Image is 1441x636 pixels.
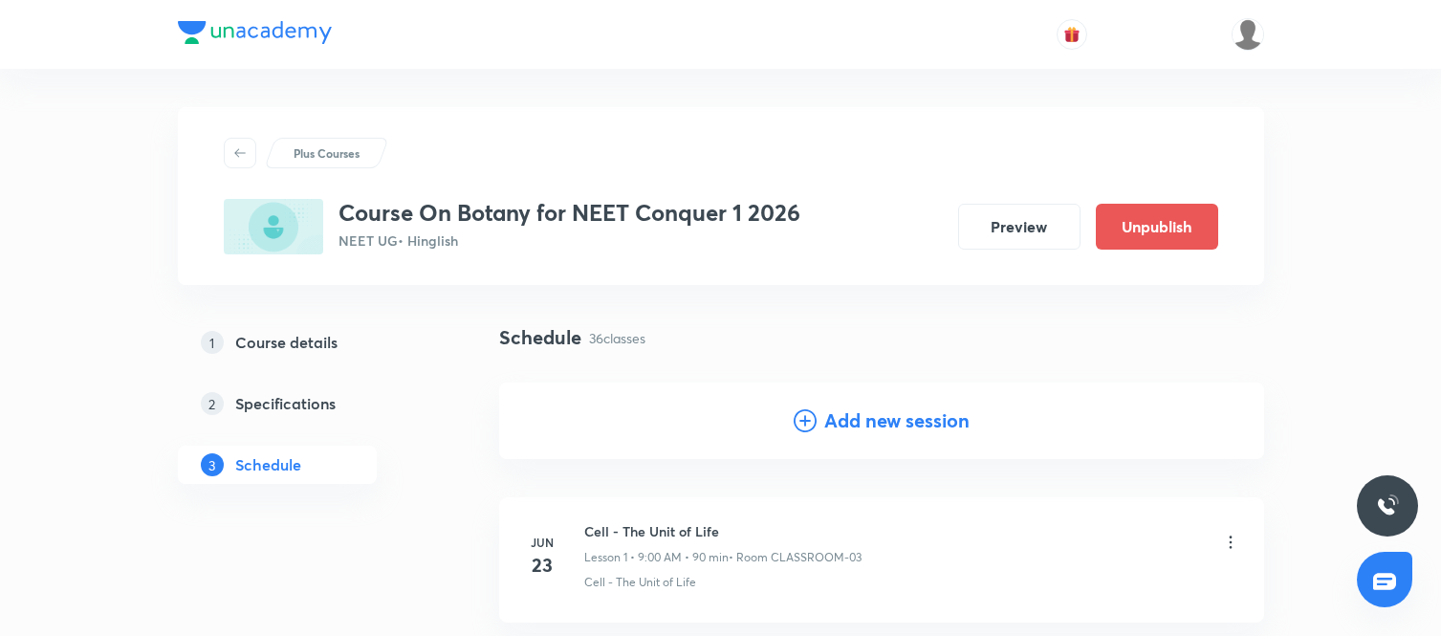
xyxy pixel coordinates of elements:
[201,331,224,354] p: 1
[338,199,800,227] h3: Course On Botany for NEET Conquer 1 2026
[729,549,862,566] p: • Room CLASSROOM-03
[235,331,338,354] h5: Course details
[294,144,360,162] p: Plus Courses
[1188,383,1264,459] img: Add
[958,204,1081,250] button: Preview
[523,534,561,551] h6: Jun
[178,323,438,362] a: 1Course details
[584,549,729,566] p: Lesson 1 • 9:00 AM • 90 min
[1096,204,1218,250] button: Unpublish
[224,199,323,254] img: 81A82E0A-402C-49F1-82AC-77A17CADEC81_plus.png
[499,323,581,352] h4: Schedule
[1232,18,1264,51] img: Md Khalid Hasan Ansari
[201,453,224,476] p: 3
[824,406,970,435] h4: Add new session
[589,328,645,348] p: 36 classes
[584,574,696,591] p: Cell - The Unit of Life
[338,230,800,251] p: NEET UG • Hinglish
[178,384,438,423] a: 2Specifications
[1063,26,1081,43] img: avatar
[584,521,862,541] h6: Cell - The Unit of Life
[178,21,332,44] img: Company Logo
[1376,494,1399,517] img: ttu
[178,21,332,49] a: Company Logo
[235,453,301,476] h5: Schedule
[1057,19,1087,50] button: avatar
[235,392,336,415] h5: Specifications
[523,551,561,580] h4: 23
[201,392,224,415] p: 2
